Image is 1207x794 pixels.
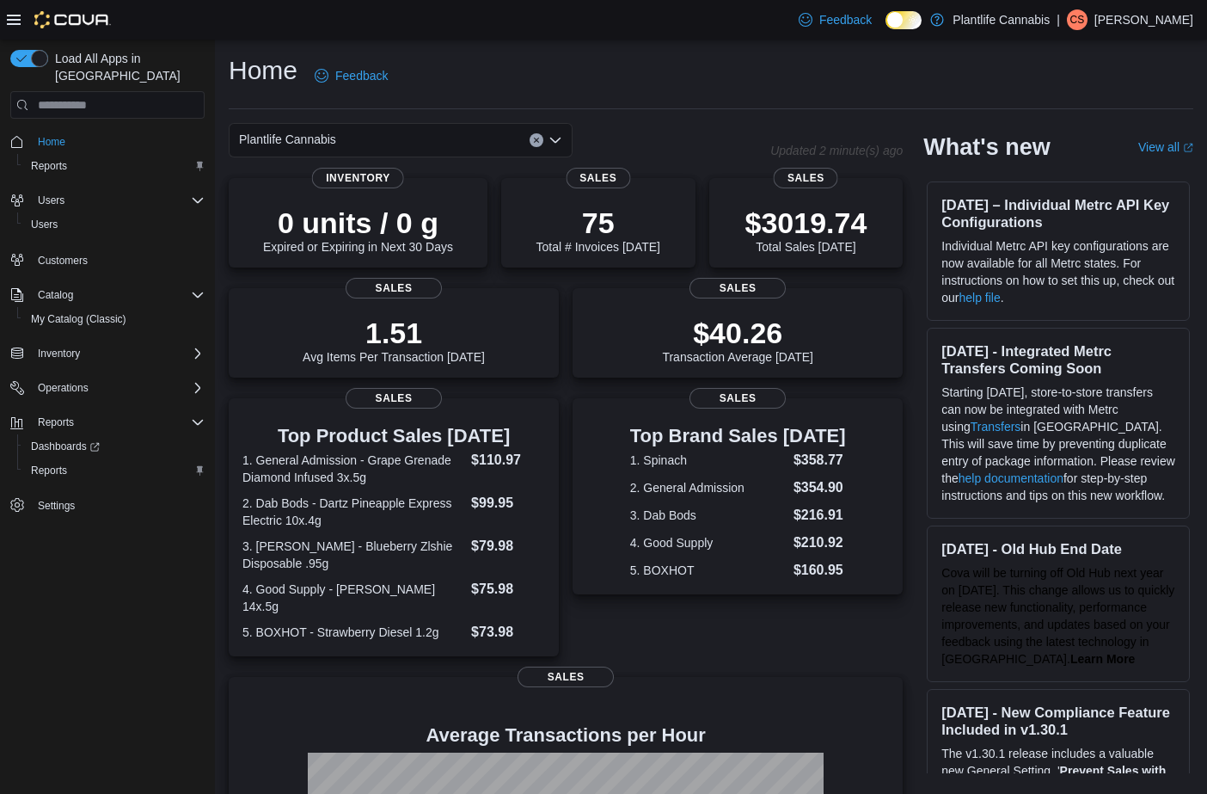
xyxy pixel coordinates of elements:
dd: $354.90 [793,477,846,498]
a: Reports [24,156,74,176]
span: Dark Mode [885,29,886,30]
a: Learn More [1070,652,1135,666]
dd: $75.98 [471,579,545,600]
div: Avg Items Per Transaction [DATE] [303,316,485,364]
span: Plantlife Cannabis [239,129,336,150]
span: Reports [31,464,67,477]
button: Reports [31,412,81,433]
span: Sales [689,388,786,409]
a: Reports [24,460,74,481]
span: Users [31,218,58,231]
span: Dashboards [24,436,205,457]
div: Transaction Average [DATE] [662,316,813,364]
span: Sales [518,667,614,687]
span: Sales [346,278,442,299]
span: Dashboards [31,440,100,453]
dt: 5. BOXHOT - Strawberry Diesel 1.2g [242,624,464,641]
h1: Home [229,53,297,88]
dd: $110.97 [471,450,545,471]
input: Dark Mode [885,11,922,29]
dd: $79.98 [471,536,545,557]
span: Load All Apps in [GEOGRAPHIC_DATA] [48,50,205,84]
a: Dashboards [24,436,107,457]
dt: 5. BOXHOT [630,562,787,579]
dt: 2. Dab Bods - Dartz Pineapple Express Electric 10x.4g [242,495,464,529]
h3: Top Product Sales [DATE] [242,426,545,446]
span: Settings [38,499,75,513]
dd: $99.95 [471,493,545,514]
span: Reports [31,412,205,433]
dt: 4. Good Supply [630,534,787,551]
button: Clear input [530,133,543,147]
a: Settings [31,495,82,516]
button: Catalog [31,285,80,305]
button: Inventory [31,343,87,364]
p: 1.51 [303,316,485,350]
p: 75 [536,206,660,240]
dd: $358.77 [793,450,846,471]
dt: 1. Spinach [630,452,787,469]
span: My Catalog (Classic) [31,312,126,326]
h4: Average Transactions per Hour [242,725,889,746]
span: CS [1070,9,1085,30]
dd: $216.91 [793,505,846,526]
span: Sales [689,278,786,299]
span: Sales [774,168,838,188]
button: Catalog [3,283,211,307]
button: Users [3,188,211,212]
p: Plantlife Cannabis [953,9,1050,30]
span: Users [24,214,205,235]
span: Home [31,131,205,152]
button: Operations [31,378,95,398]
a: Feedback [308,58,395,93]
button: Customers [3,247,211,272]
p: Individual Metrc API key configurations are now available for all Metrc states. For instructions ... [941,237,1175,306]
dt: 1. General Admission - Grape Grenade Diamond Infused 3x.5g [242,452,464,486]
a: help documentation [959,471,1063,485]
a: Home [31,132,72,152]
h3: Top Brand Sales [DATE] [630,426,846,446]
button: Users [17,212,211,237]
span: Users [38,194,64,207]
span: Inventory [312,168,404,188]
img: Cova [34,11,111,28]
div: Total Sales [DATE] [745,206,867,254]
h3: [DATE] - Integrated Metrc Transfers Coming Soon [941,342,1175,377]
button: My Catalog (Classic) [17,307,211,331]
button: Operations [3,376,211,400]
h3: [DATE] – Individual Metrc API Key Configurations [941,196,1175,231]
dd: $73.98 [471,622,545,643]
span: Customers [31,249,205,270]
h3: [DATE] - New Compliance Feature Included in v1.30.1 [941,704,1175,738]
p: [PERSON_NAME] [1094,9,1193,30]
div: Expired or Expiring in Next 30 Days [263,206,453,254]
span: Operations [38,381,89,395]
p: $3019.74 [745,206,867,240]
span: Inventory [38,347,80,360]
button: Reports [17,459,211,483]
button: Reports [17,154,211,178]
dt: 4. Good Supply - [PERSON_NAME] 14x.5g [242,581,464,615]
a: Customers [31,250,95,271]
p: Updated 2 minute(s) ago [770,144,903,157]
dt: 3. [PERSON_NAME] - Blueberry Zlshie Disposable .95g [242,538,464,572]
button: Users [31,190,71,211]
p: 0 units / 0 g [263,206,453,240]
dt: 3. Dab Bods [630,507,787,524]
h2: What's new [923,133,1050,161]
p: $40.26 [662,316,813,350]
span: Reports [24,460,205,481]
span: Reports [24,156,205,176]
span: Feedback [335,67,388,84]
div: Charlotte Soukeroff [1067,9,1088,30]
button: Open list of options [548,133,562,147]
span: Catalog [38,288,73,302]
span: Feedback [819,11,872,28]
h3: [DATE] - Old Hub End Date [941,540,1175,557]
a: help file [959,291,1001,305]
span: Home [38,135,65,149]
span: Reports [38,415,74,429]
dd: $160.95 [793,560,846,581]
button: Inventory [3,342,211,366]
